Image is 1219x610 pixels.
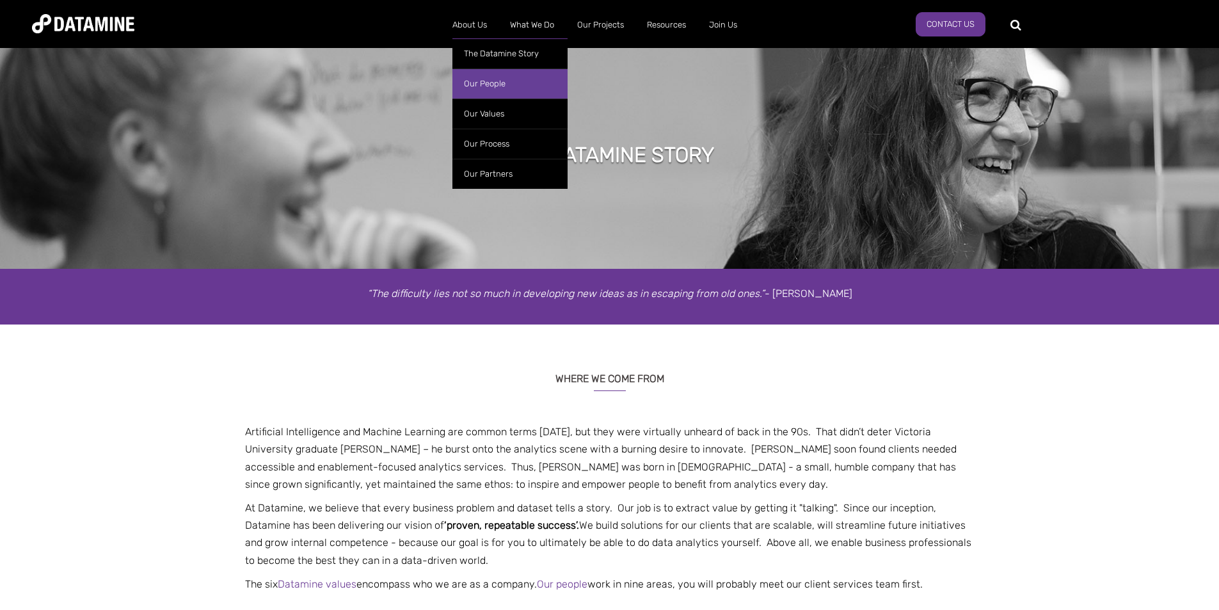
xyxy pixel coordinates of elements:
h3: WHERE WE COME FROM [235,357,984,391]
a: Our Projects [566,8,635,42]
p: - [PERSON_NAME] [235,285,984,302]
a: Our people [537,578,587,590]
a: Datamine values [278,578,356,590]
p: The six encompass who we are as a company. work in nine areas, you will probably meet our client ... [235,575,984,593]
a: Our Process [452,129,568,159]
span: ‘proven, repeatable success’. [444,519,579,531]
h1: THE DATAMINE STORY [506,141,714,169]
p: At Datamine, we believe that every business problem and dataset tells a story. Our job is to extr... [235,499,984,569]
a: What We Do [498,8,566,42]
a: The Datamine Story [452,38,568,68]
a: Join Us [697,8,749,42]
em: “The difficulty lies not so much in developing new ideas as in escaping from old ones.” [367,287,765,300]
a: Our Values [452,99,568,129]
a: Our Partners [452,159,568,189]
a: About Us [441,8,498,42]
a: Resources [635,8,697,42]
a: Contact Us [916,12,985,36]
p: Artificial Intelligence and Machine Learning are common terms [DATE], but they were virtually unh... [235,423,984,493]
a: Our People [452,68,568,99]
img: Datamine [32,14,134,33]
